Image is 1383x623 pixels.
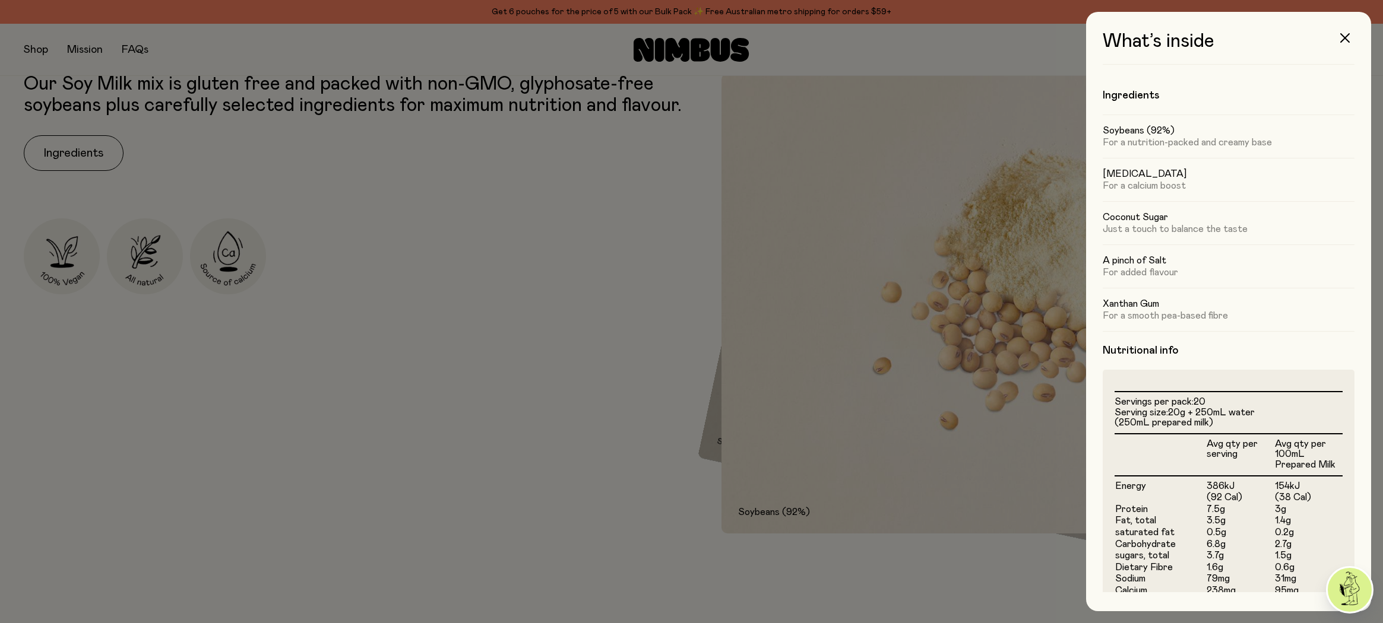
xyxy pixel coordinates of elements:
span: Energy [1115,481,1146,491]
td: 0.6g [1274,562,1343,574]
span: Fat, total [1115,516,1156,525]
span: Carbohydrate [1115,539,1176,549]
h5: Soybeans (92%) [1103,125,1354,136]
td: 1.4g [1274,515,1343,527]
td: 95mg [1274,585,1343,597]
h3: What’s inside [1103,31,1354,65]
p: For a calcium boost [1103,180,1354,192]
h4: Ingredients [1103,88,1354,103]
td: 2.7g [1274,539,1343,551]
span: 20 [1194,397,1205,406]
p: For a smooth pea-based fibre [1103,310,1354,322]
p: For a nutrition-packed and creamy base [1103,136,1354,148]
th: Avg qty per 100mL Prepared Milk [1274,434,1343,476]
td: 79mg [1206,573,1274,585]
th: Avg qty per serving [1206,434,1274,476]
td: 3g [1274,504,1343,516]
td: (38 Cal) [1274,492,1343,504]
h5: A pinch of Salt [1103,255,1354,266]
p: For added flavour [1103,266,1354,278]
td: (92 Cal) [1206,492,1274,504]
td: 154kJ [1274,476,1343,492]
td: 0.5g [1206,527,1274,539]
span: Calcium [1115,586,1147,595]
h5: Xanthan Gum [1103,298,1354,310]
td: 1.5g [1274,550,1343,562]
td: 3.7g [1206,550,1274,562]
h5: Coconut Sugar [1103,211,1354,223]
td: 238mg [1206,585,1274,597]
td: 1.6g [1206,562,1274,574]
td: 3.5g [1206,515,1274,527]
img: agent [1328,568,1372,612]
td: 31mg [1274,573,1343,585]
h4: Nutritional info [1103,344,1354,358]
td: 386kJ [1206,476,1274,492]
td: 0.2g [1274,527,1343,539]
li: Servings per pack: [1115,397,1343,408]
span: Dietary Fibre [1115,562,1173,572]
td: 7.5g [1206,504,1274,516]
span: Sodium [1115,574,1145,583]
p: Just a touch to balance the taste [1103,223,1354,235]
span: 20g + 250mL water (250mL prepared milk) [1115,408,1255,428]
span: sugars, total [1115,551,1169,560]
li: Serving size: [1115,408,1343,428]
span: Protein [1115,504,1148,514]
span: saturated fat [1115,527,1175,537]
td: 6.8g [1206,539,1274,551]
h5: [MEDICAL_DATA] [1103,168,1354,180]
